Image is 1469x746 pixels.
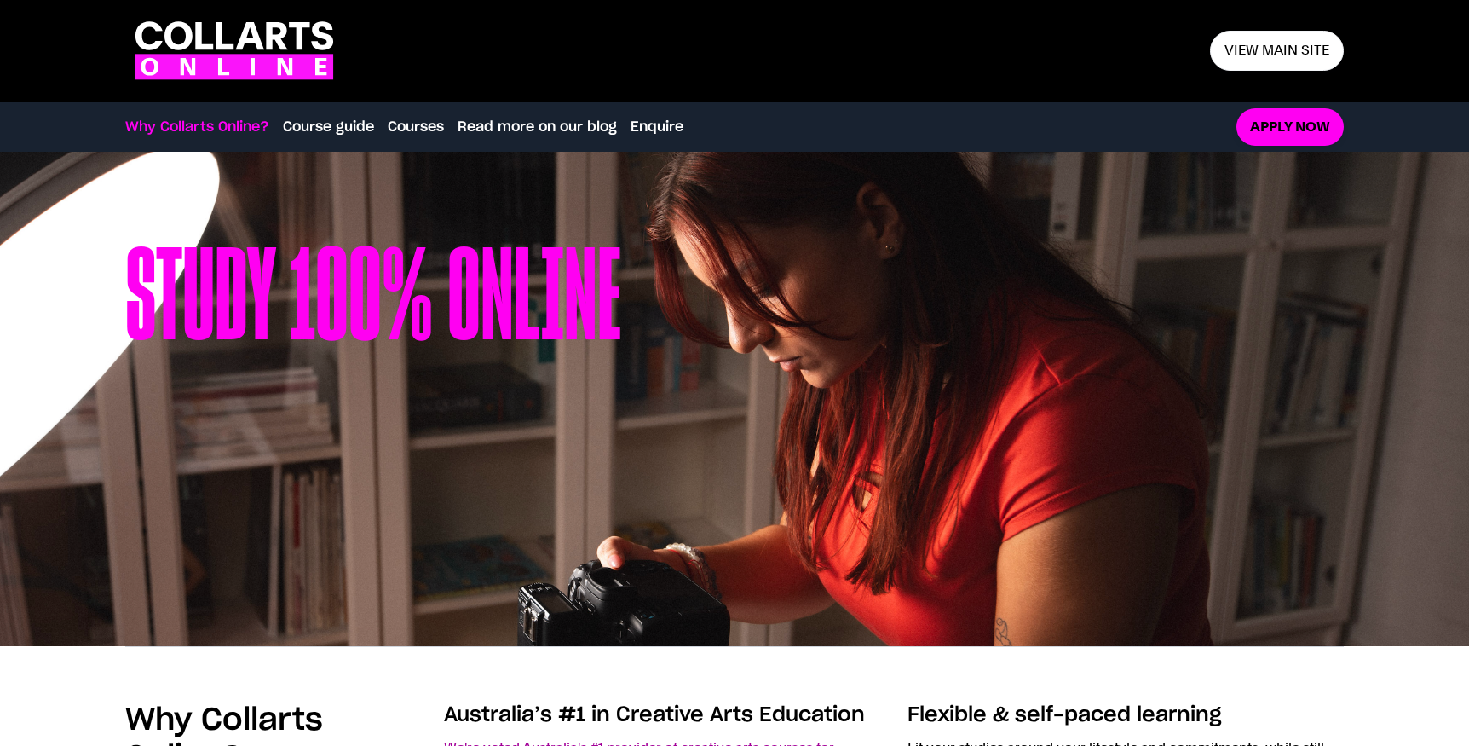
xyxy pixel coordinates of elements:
h1: Study 100% online [125,237,621,561]
h3: Flexible & self-paced learning [907,702,1344,729]
h3: Australia’s #1 in Creative Arts Education [444,702,880,729]
a: Course guide [283,117,374,137]
a: Apply now [1236,108,1344,147]
a: Enquire [631,117,683,137]
a: Why Collarts Online? [125,117,269,137]
a: View main site [1210,31,1344,71]
a: Read more on our blog [458,117,617,137]
a: Courses [388,117,444,137]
